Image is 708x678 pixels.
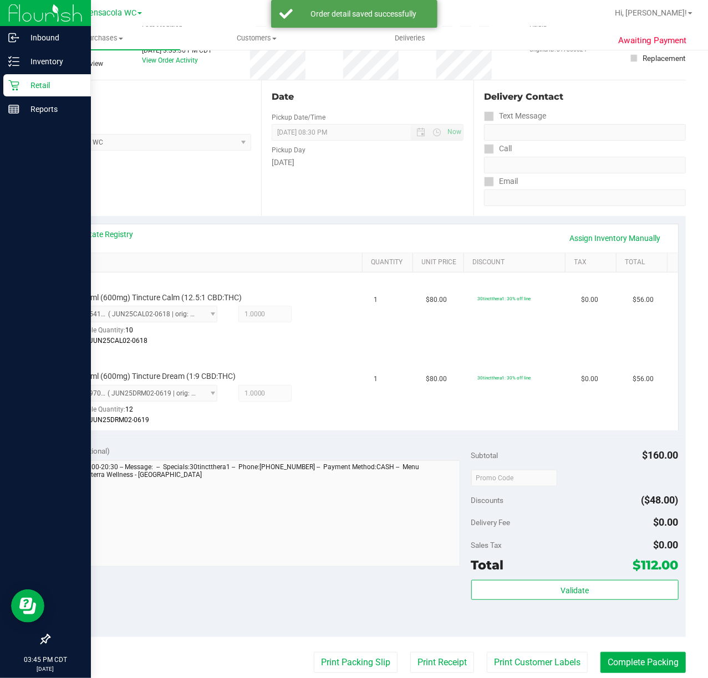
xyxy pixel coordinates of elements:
span: $56.00 [633,295,654,305]
div: [DATE] [272,157,463,168]
span: Subtotal [471,451,498,460]
div: Replacement [643,53,685,64]
inline-svg: Inventory [8,56,19,67]
a: Tax [574,258,612,267]
a: Total [625,258,663,267]
span: Validate [561,586,589,595]
p: Reports [19,102,86,116]
span: $0.00 [654,539,679,551]
a: Deliveries [333,27,487,50]
button: Print Packing Slip [314,652,398,673]
a: View Order Activity [142,56,198,64]
span: $80.00 [426,374,447,384]
inline-svg: Retail [8,80,19,91]
label: Email [484,173,518,189]
span: JUN25CAL02-0618 [90,337,148,345]
span: $80.00 [426,295,447,305]
label: Text Message [484,108,546,124]
span: Deliveries [380,33,440,43]
span: $0.00 [581,374,598,384]
a: Assign Inventory Manually [563,229,668,248]
span: JUN25DRM02-0619 [90,416,150,424]
div: Date [272,90,463,104]
span: $0.00 [654,516,679,528]
div: Available Quantity: [69,322,225,344]
a: Quantity [371,258,409,267]
span: Delivery Fee [471,518,511,527]
div: Available Quantity: [69,402,225,423]
p: Retail [19,79,86,92]
span: Purchases [27,33,180,43]
div: Order detail saved successfully [299,8,429,19]
iframe: Resource center [11,589,44,623]
span: $112.00 [633,557,679,573]
p: [DATE] [5,665,86,673]
a: SKU [65,258,358,267]
span: Discounts [471,490,504,510]
div: Location [49,90,251,104]
p: Inventory [19,55,86,68]
span: 12 [126,405,134,413]
span: Customers [181,33,333,43]
button: Print Receipt [410,652,474,673]
span: ($48.00) [641,494,679,506]
span: Pensacola WC [84,8,136,18]
a: View State Registry [67,229,134,240]
span: SW 30ml (600mg) Tincture Dream (1:9 CBD:THC) [69,371,236,382]
span: Sales Tax [471,541,502,549]
input: Format: (999) 999-9999 [484,157,686,173]
span: 1 [374,374,378,384]
span: 30tinctthera1: 30% off line [477,296,531,301]
span: SW 30ml (600mg) Tincture Calm (12.5:1 CBD:THC) [69,292,242,303]
span: Hi, [PERSON_NAME]! [615,8,687,17]
span: Awaiting Payment [619,34,687,47]
label: Call [484,141,512,157]
span: 30tinctthera1: 30% off line [477,375,531,381]
button: Validate [471,580,679,600]
button: Complete Packing [600,652,686,673]
label: Pickup Day [272,145,305,155]
div: [DATE] 3:33:36 PM CDT [142,45,212,55]
a: Purchases [27,27,180,50]
span: 1 [374,295,378,305]
label: Pickup Date/Time [272,112,325,122]
span: $56.00 [633,374,654,384]
input: Format: (999) 999-9999 [484,124,686,141]
inline-svg: Reports [8,104,19,115]
p: 03:45 PM CDT [5,655,86,665]
a: Unit Price [422,258,460,267]
input: Promo Code [471,470,557,486]
p: Inbound [19,31,86,44]
div: Delivery Contact [484,90,686,104]
a: Customers [180,27,334,50]
span: 10 [126,326,134,334]
span: $0.00 [581,295,598,305]
inline-svg: Inbound [8,32,19,43]
a: Discount [472,258,561,267]
button: Print Customer Labels [487,652,588,673]
span: Total [471,557,504,573]
span: $160.00 [643,449,679,461]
